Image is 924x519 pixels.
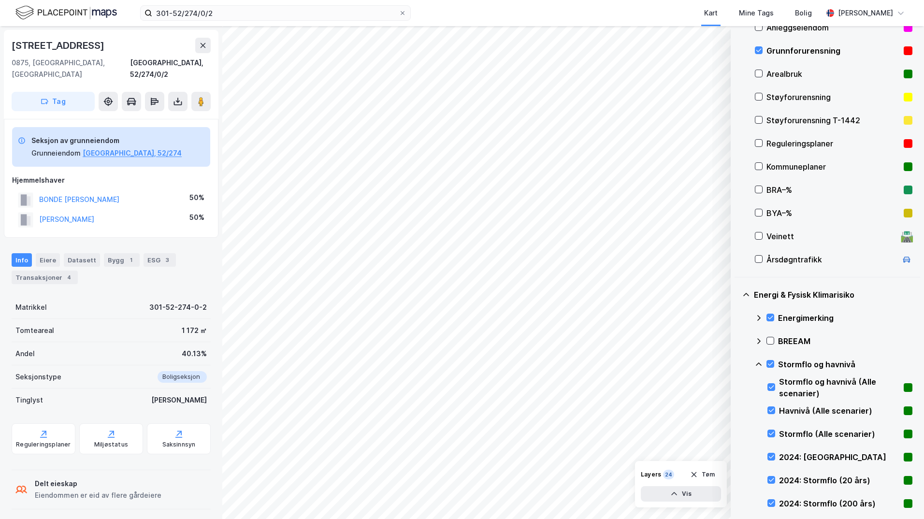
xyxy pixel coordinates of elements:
[779,475,900,486] div: 2024: Stormflo (20 års)
[766,254,897,265] div: Årsdøgntrafikk
[31,135,182,146] div: Seksjon av grunneiendom
[641,486,721,502] button: Vis
[126,255,136,265] div: 1
[15,348,35,360] div: Andel
[663,470,674,479] div: 24
[15,302,47,313] div: Matrikkel
[36,253,60,267] div: Eiere
[64,273,74,282] div: 4
[704,7,718,19] div: Kart
[64,253,100,267] div: Datasett
[778,335,912,347] div: BREEAM
[766,207,900,219] div: BYA–%
[31,147,81,159] div: Grunneiendom
[754,289,912,301] div: Energi & Fysisk Klimarisiko
[739,7,774,19] div: Mine Tags
[779,428,900,440] div: Stormflo (Alle scenarier)
[15,371,61,383] div: Seksjonstype
[795,7,812,19] div: Bolig
[12,271,78,284] div: Transaksjoner
[162,441,196,448] div: Saksinnsyn
[12,92,95,111] button: Tag
[151,394,207,406] div: [PERSON_NAME]
[144,253,176,267] div: ESG
[876,473,924,519] iframe: Chat Widget
[779,451,900,463] div: 2024: [GEOGRAPHIC_DATA]
[152,6,399,20] input: Søk på adresse, matrikkel, gårdeiere, leietakere eller personer
[16,441,71,448] div: Reguleringsplaner
[766,115,900,126] div: Støyforurensning T-1442
[778,359,912,370] div: Stormflo og havnivå
[684,467,721,482] button: Tøm
[83,147,182,159] button: [GEOGRAPHIC_DATA], 52/274
[779,405,900,417] div: Havnivå (Alle scenarier)
[766,22,900,33] div: Anleggseiendom
[130,57,211,80] div: [GEOGRAPHIC_DATA], 52/274/0/2
[12,38,106,53] div: [STREET_ADDRESS]
[149,302,207,313] div: 301-52-274-0-2
[35,478,161,490] div: Delt eieskap
[766,138,900,149] div: Reguleringsplaner
[104,253,140,267] div: Bygg
[766,91,900,103] div: Støyforurensning
[766,184,900,196] div: BRA–%
[189,212,204,223] div: 50%
[778,312,912,324] div: Energimerking
[182,325,207,336] div: 1 172 ㎡
[15,4,117,21] img: logo.f888ab2527a4732fd821a326f86c7f29.svg
[766,45,900,57] div: Grunnforurensning
[12,253,32,267] div: Info
[779,376,900,399] div: Stormflo og havnivå (Alle scenarier)
[162,255,172,265] div: 3
[766,231,897,242] div: Veinett
[35,490,161,501] div: Eiendommen er eid av flere gårdeiere
[94,441,128,448] div: Miljøstatus
[779,498,900,509] div: 2024: Stormflo (200 års)
[900,230,913,243] div: 🛣️
[641,471,661,478] div: Layers
[766,68,900,80] div: Arealbruk
[182,348,207,360] div: 40.13%
[189,192,204,203] div: 50%
[12,174,210,186] div: Hjemmelshaver
[766,161,900,173] div: Kommuneplaner
[12,57,130,80] div: 0875, [GEOGRAPHIC_DATA], [GEOGRAPHIC_DATA]
[15,325,54,336] div: Tomteareal
[838,7,893,19] div: [PERSON_NAME]
[15,394,43,406] div: Tinglyst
